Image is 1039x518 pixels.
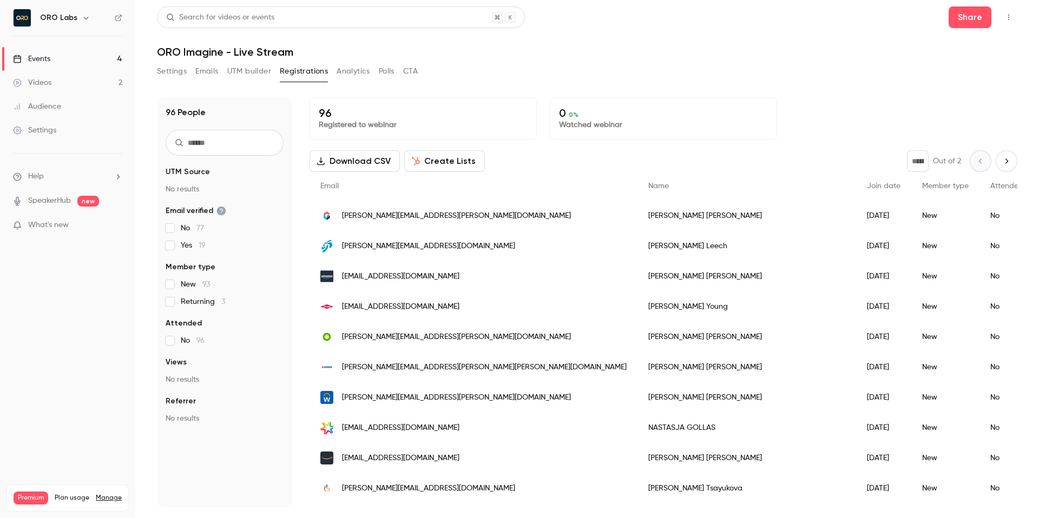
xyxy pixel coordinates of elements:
span: UTM Source [166,167,210,177]
div: [PERSON_NAME] Tsayukova [637,473,856,503]
span: Referrer [166,396,196,407]
div: [DATE] [856,201,911,231]
button: UTM builder [227,63,271,80]
img: novartis.com [320,482,333,495]
p: No results [166,413,284,424]
span: Email [320,182,339,190]
span: Premium [14,492,48,504]
div: [DATE] [856,413,911,443]
div: Videos [13,77,51,88]
div: No [979,352,1034,382]
p: 0 [559,107,768,119]
span: Yes [181,240,206,251]
a: SpeakerHub [28,195,71,207]
div: [PERSON_NAME] [PERSON_NAME] [637,201,856,231]
div: Settings [13,125,56,136]
div: No [979,322,1034,352]
div: [PERSON_NAME] Young [637,291,856,322]
div: [DATE] [856,291,911,322]
div: No [979,231,1034,261]
button: Analytics [337,63,370,80]
div: [DATE] [856,352,911,382]
button: Registrations [280,63,328,80]
span: 93 [202,281,210,288]
h6: ORO Labs [40,12,77,23]
section: facet-groups [166,167,284,424]
div: [DATE] [856,231,911,261]
div: New [911,352,979,382]
p: No results [166,374,284,385]
div: New [911,261,979,291]
div: Search for videos or events [166,12,274,23]
span: Plan usage [55,494,89,502]
div: [PERSON_NAME] [PERSON_NAME] [637,322,856,352]
div: [DATE] [856,443,911,473]
span: [PERSON_NAME][EMAIL_ADDRESS][PERSON_NAME][PERSON_NAME][DOMAIN_NAME] [342,362,627,373]
span: Member type [166,262,215,273]
div: New [911,473,979,503]
button: Emails [195,63,218,80]
div: New [911,291,979,322]
h1: 96 People [166,106,206,119]
div: New [911,201,979,231]
img: workday.com [320,391,333,404]
span: 3 [221,298,225,306]
div: [DATE] [856,322,911,352]
span: Returning [181,296,225,307]
img: genpact.com [320,209,333,222]
div: [DATE] [856,473,911,503]
img: amazon.com [320,451,333,464]
span: 19 [199,242,206,249]
div: No [979,382,1034,413]
button: Download CSV [310,150,400,172]
div: [DATE] [856,261,911,291]
li: help-dropdown-opener [13,171,122,182]
button: Share [949,6,991,28]
div: New [911,443,979,473]
span: Email verified [166,205,226,216]
span: No [181,335,205,346]
span: [EMAIL_ADDRESS][DOMAIN_NAME] [342,422,459,434]
div: [PERSON_NAME] [PERSON_NAME] [637,443,856,473]
button: Polls [379,63,394,80]
button: CTA [403,63,418,80]
div: New [911,322,979,352]
p: 96 [319,107,528,119]
div: [PERSON_NAME] [PERSON_NAME] [637,382,856,413]
div: [DATE] [856,382,911,413]
div: No [979,473,1034,503]
span: Name [648,182,669,190]
span: new [77,196,99,207]
iframe: Noticeable Trigger [109,221,122,230]
div: No [979,443,1034,473]
span: No [181,223,204,234]
div: No [979,291,1034,322]
span: [PERSON_NAME][EMAIL_ADDRESS][PERSON_NAME][DOMAIN_NAME] [342,392,571,403]
span: Attended [166,318,202,329]
span: [EMAIL_ADDRESS][DOMAIN_NAME] [342,271,459,282]
div: Events [13,54,50,64]
img: dow.com [320,300,333,313]
img: berner.eu [320,361,333,374]
div: New [911,231,979,261]
div: Audience [13,101,61,112]
span: Views [166,357,187,368]
span: [PERSON_NAME][EMAIL_ADDRESS][DOMAIN_NAME] [342,483,515,494]
button: Settings [157,63,187,80]
img: amazon.de [320,270,333,283]
img: frieslandcampina.com [320,421,333,434]
span: [PERSON_NAME][EMAIL_ADDRESS][DOMAIN_NAME] [342,241,515,252]
span: Help [28,171,44,182]
div: New [911,382,979,413]
span: 0 % [569,111,578,118]
div: New [911,413,979,443]
div: No [979,413,1034,443]
p: Out of 2 [933,156,961,167]
span: [EMAIL_ADDRESS][DOMAIN_NAME] [342,301,459,313]
span: New [181,279,210,290]
p: Watched webinar [559,119,768,130]
a: Manage [96,494,122,502]
span: What's new [28,220,69,231]
button: Create Lists [404,150,485,172]
div: NASTASJA GOLLAS [637,413,856,443]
